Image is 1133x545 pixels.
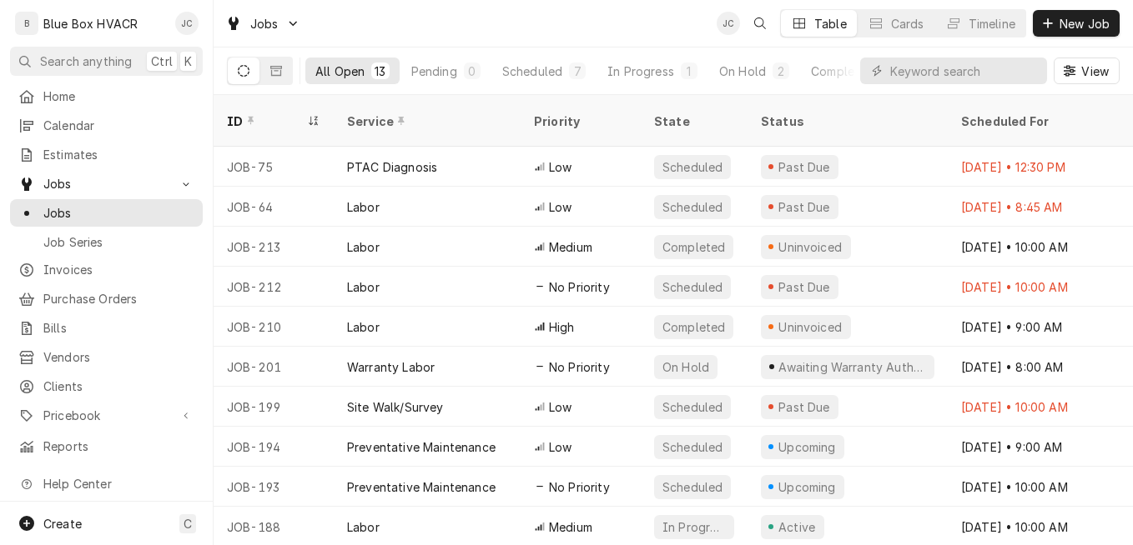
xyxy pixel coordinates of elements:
div: JC [717,12,740,35]
div: JOB-199 [214,387,334,427]
div: Labor [347,518,380,536]
span: Create [43,517,82,531]
span: Low [549,158,572,176]
span: High [549,318,575,336]
a: Reports [10,432,203,460]
div: Uninvoiced [777,238,844,256]
div: Scheduled [661,198,724,216]
span: Low [549,398,572,416]
a: Home [10,82,203,110]
a: Bills [10,314,203,342]
div: JOB-212 [214,267,334,307]
div: Upcoming [777,478,838,496]
div: Scheduled [661,438,724,456]
span: Pricebook [43,407,169,424]
div: ID [227,112,304,130]
div: Completed [661,238,727,256]
a: Vendors [10,343,203,371]
div: 7 [572,62,582,80]
div: B [15,12,38,35]
div: On Hold [719,62,766,80]
div: Scheduled [661,278,724,296]
div: On Hold [661,358,711,376]
div: Service [347,112,504,130]
div: State [654,112,734,130]
span: Search anything [40,52,132,70]
span: Estimates [43,146,194,163]
div: JOB-213 [214,227,334,267]
div: Labor [347,238,380,256]
div: JOB-75 [214,147,334,187]
div: 2 [776,62,786,80]
span: Home [43,87,194,105]
div: Cards [891,15,924,32]
span: Calendar [43,117,194,134]
span: Invoices [43,261,194,278]
div: 13 [375,62,385,80]
span: Purchase Orders [43,290,194,307]
div: PTAC Diagnosis [347,158,437,176]
div: Completed [661,318,727,336]
div: Scheduled [502,62,562,80]
button: New Job [1033,10,1120,37]
span: Help Center [43,475,193,492]
div: Scheduled [661,158,724,176]
div: Awaiting Warranty Authorization [777,358,928,376]
span: K [184,52,192,70]
a: Estimates [10,141,203,168]
span: No Priority [549,278,610,296]
div: 1 [684,62,694,80]
div: Status [761,112,931,130]
div: JOB-210 [214,307,334,347]
a: Jobs [10,199,203,227]
a: Job Series [10,228,203,256]
a: Calendar [10,112,203,139]
a: Invoices [10,256,203,283]
div: Warranty Labor [347,358,435,376]
div: Pending [411,62,457,80]
div: Labor [347,278,380,296]
div: Table [814,15,847,32]
a: Go to Pricebook [10,402,203,429]
div: Active [776,518,818,536]
div: JOB-193 [214,467,334,507]
div: Labor [347,318,380,336]
div: Labor [347,198,380,216]
span: Job Series [43,233,194,251]
div: 0 [467,62,477,80]
span: No Priority [549,478,610,496]
div: In Progress [607,62,674,80]
div: JOB-64 [214,187,334,227]
div: Completed [811,62,874,80]
span: Jobs [250,15,279,32]
div: Josh Canfield's Avatar [717,12,740,35]
div: Past Due [777,158,833,176]
div: JOB-194 [214,427,334,467]
div: Past Due [777,198,833,216]
div: All Open [315,62,365,80]
div: Past Due [777,398,833,416]
span: Reports [43,437,194,455]
span: No Priority [549,358,610,376]
div: Scheduled [661,398,724,416]
span: Jobs [43,175,169,192]
input: Keyword search [890,57,1039,84]
a: Purchase Orders [10,285,203,312]
div: Upcoming [777,438,838,456]
a: Go to What's New [10,499,203,527]
div: Scheduled [661,478,724,496]
div: JC [175,12,199,35]
span: New Job [1056,15,1113,32]
span: Ctrl [151,52,173,70]
span: C [184,515,192,532]
a: Clients [10,372,203,400]
span: Medium [549,518,592,536]
span: Low [549,198,572,216]
button: View [1054,57,1120,84]
div: Preventative Maintenance [347,478,496,496]
div: Josh Canfield's Avatar [175,12,199,35]
button: Open search [747,10,773,37]
span: View [1078,62,1112,80]
span: Vendors [43,348,194,366]
a: Go to Jobs [219,10,307,37]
